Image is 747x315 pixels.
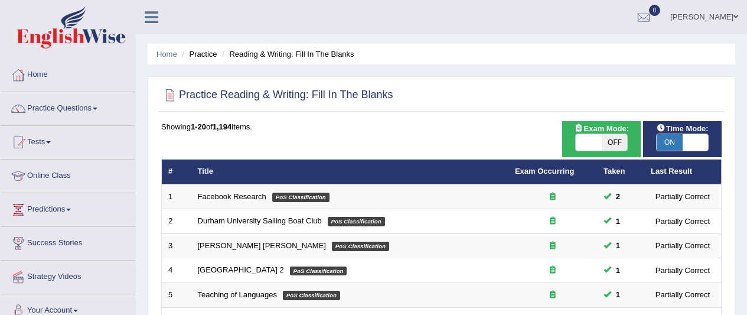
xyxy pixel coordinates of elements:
[161,121,722,132] div: Showing of items.
[597,160,644,184] th: Taken
[562,121,641,157] div: Show exams occurring in exams
[191,122,206,131] b: 1-20
[162,160,191,184] th: #
[213,122,232,131] b: 1,194
[611,264,625,277] span: You can still take this question
[611,190,625,203] span: You can still take this question
[198,265,284,274] a: [GEOGRAPHIC_DATA] 2
[156,50,177,59] a: Home
[1,160,135,189] a: Online Class
[611,215,625,228] span: You can still take this question
[515,167,574,176] a: Exam Occurring
[161,86,393,104] h2: Practice Reading & Writing: Fill In The Blanks
[651,264,715,277] div: Partially Correct
[1,261,135,290] a: Strategy Videos
[162,233,191,258] td: 3
[191,160,508,184] th: Title
[515,191,591,203] div: Exam occurring question
[570,122,634,135] span: Exam Mode:
[644,160,722,184] th: Last Result
[290,267,347,276] em: PoS Classification
[651,215,715,228] div: Partially Correct
[179,48,217,60] li: Practice
[219,48,354,60] li: Reading & Writing: Fill In The Blanks
[1,92,135,122] a: Practice Questions
[283,291,340,300] em: PoS Classification
[328,217,385,226] em: PoS Classification
[162,283,191,308] td: 5
[1,193,135,223] a: Predictions
[651,239,715,252] div: Partially Correct
[611,288,625,301] span: You can still take this question
[515,216,591,227] div: Exam occurring question
[515,290,591,301] div: Exam occurring question
[162,184,191,209] td: 1
[198,290,277,299] a: Teaching of Languages
[332,242,389,251] em: PoS Classification
[657,134,683,151] span: ON
[515,241,591,252] div: Exam occurring question
[198,192,266,201] a: Facebook Research
[611,239,625,252] span: You can still take this question
[652,122,713,135] span: Time Mode:
[1,126,135,155] a: Tests
[651,288,715,301] div: Partially Correct
[602,134,628,151] span: OFF
[1,227,135,256] a: Success Stories
[1,59,135,88] a: Home
[162,258,191,283] td: 4
[162,209,191,234] td: 2
[198,216,322,225] a: Durham University Sailing Boat Club
[198,241,326,250] a: [PERSON_NAME] [PERSON_NAME]
[272,193,330,202] em: PoS Classification
[649,5,661,16] span: 0
[651,190,715,203] div: Partially Correct
[515,265,591,276] div: Exam occurring question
